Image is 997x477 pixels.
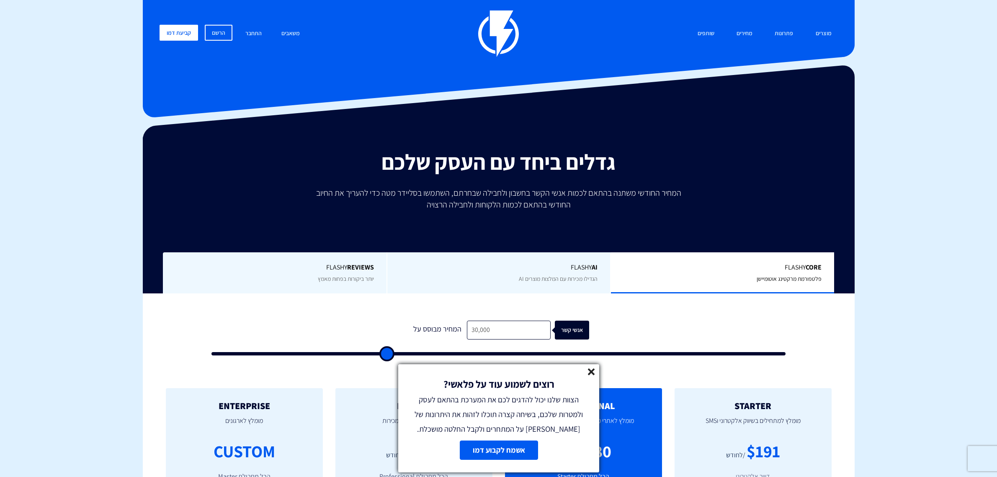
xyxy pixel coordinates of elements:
[726,451,745,460] div: /לחודש
[178,401,310,411] h2: ENTERPRISE
[205,25,232,41] a: הרשם
[806,263,822,272] b: Core
[400,263,598,272] span: Flashy
[214,439,275,463] div: CUSTOM
[160,25,198,41] a: קביעת דמו
[347,263,374,272] b: REVIEWS
[275,25,306,43] a: משאבים
[809,25,838,43] a: מוצרים
[310,187,687,210] p: המחיר החודשי משתנה בהתאם לכמות אנשי הקשר בחשבון ולחבילה שבחרתם, השתמשו בסליידר מטה כדי להעריך את ...
[149,150,848,174] h2: גדלים ביחד עם העסק שלכם
[318,275,374,283] span: יותר ביקורות בפחות מאמץ
[560,321,595,340] div: אנשי קשר
[386,451,405,460] div: /לחודש
[623,263,822,272] span: Flashy
[348,401,480,411] h2: MASTER
[747,439,780,463] div: $191
[408,321,467,340] div: המחיר מבוסס על
[239,25,268,43] a: התחבר
[730,25,759,43] a: מחירים
[592,263,598,272] b: AI
[348,411,480,439] p: מומלץ לצוותי שיווק ומכירות
[519,275,598,283] span: הגדילו מכירות עם המלצות מוצרים AI
[175,263,374,272] span: Flashy
[691,25,721,43] a: שותפים
[687,401,819,411] h2: STARTER
[178,411,310,439] p: מומלץ לארגונים
[687,411,819,439] p: מומלץ למתחילים בשיווק אלקטרוני וSMS
[757,275,822,283] span: פלטפורמת מרקטינג אוטומיישן
[768,25,799,43] a: פתרונות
